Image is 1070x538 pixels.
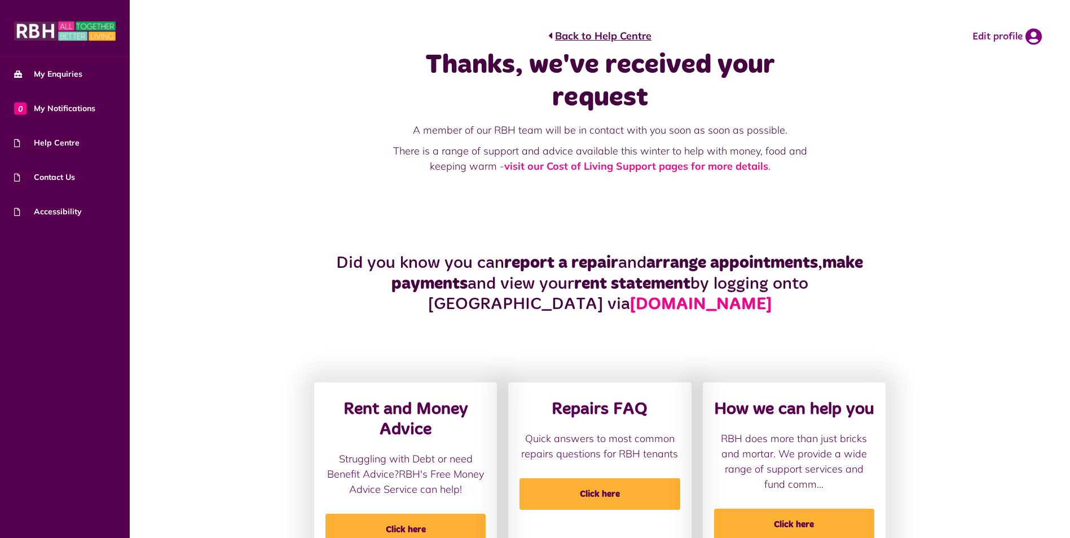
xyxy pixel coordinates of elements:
[376,122,824,138] p: A member of our RBH team will be in contact with you soon as soon as possible.
[325,399,486,440] h3: Rent and Money Advice
[14,102,27,114] span: 0
[519,431,680,461] p: Quick answers to most common repairs questions for RBH tenants
[14,137,80,149] span: Help Centre
[548,28,651,43] a: Back to Help Centre
[630,296,772,313] a: [DOMAIN_NAME]
[504,160,768,173] a: visit our Cost of Living Support pages for more details
[14,171,75,183] span: Contact Us
[714,431,874,492] p: RBH does more than just bricks and mortar. We provide a wide range of support services and fund c...
[376,49,824,114] h1: Thanks, we've received your request
[714,399,874,420] h3: How we can help you
[14,20,116,42] img: MyRBH
[972,28,1042,45] a: Edit profile
[646,254,818,271] strong: arrange appointments
[519,478,680,510] span: Click here
[14,68,82,80] span: My Enquiries
[504,254,618,271] strong: report a repair
[574,275,690,292] strong: rent statement
[325,451,486,497] p: Struggling with Debt or need Benefit Advice?RBH's Free Money Advice Service can help!
[376,143,824,174] p: There is a range of support and advice available this winter to help with money, food and keeping...
[14,103,95,114] span: My Notifications
[519,399,680,420] h3: Repairs FAQ
[14,206,82,218] span: Accessibility
[309,253,891,315] h2: Did you know you can and , and view your by logging onto [GEOGRAPHIC_DATA] via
